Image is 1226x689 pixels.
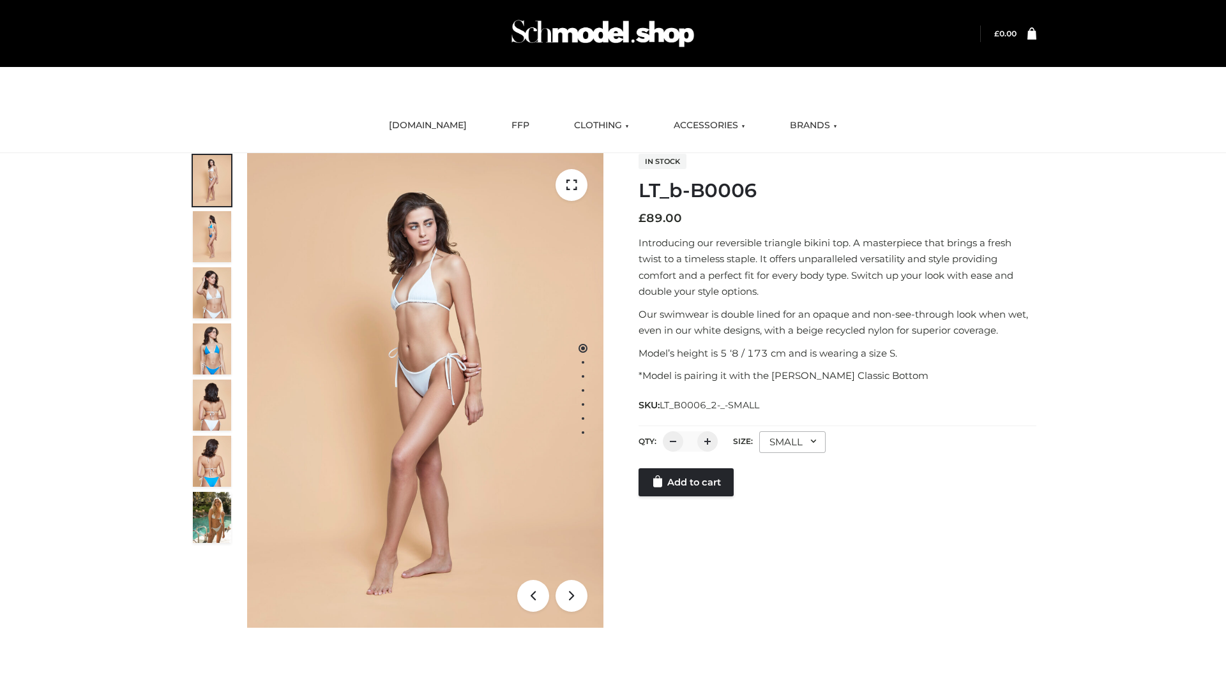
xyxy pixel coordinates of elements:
span: In stock [639,154,686,169]
p: Our swimwear is double lined for an opaque and non-see-through look when wet, even in our white d... [639,306,1036,339]
img: ArielClassicBikiniTop_CloudNine_AzureSky_OW114ECO_8-scaled.jpg [193,436,231,487]
div: SMALL [759,431,826,453]
a: BRANDS [780,112,847,140]
p: *Model is pairing it with the [PERSON_NAME] Classic Bottom [639,367,1036,384]
h1: LT_b-B0006 [639,179,1036,202]
img: ArielClassicBikiniTop_CloudNine_AzureSky_OW114ECO_3-scaled.jpg [193,267,231,318]
img: ArielClassicBikiniTop_CloudNine_AzureSky_OW114ECO_7-scaled.jpg [193,380,231,431]
a: FFP [502,112,539,140]
p: Introducing our reversible triangle bikini top. A masterpiece that brings a fresh twist to a time... [639,235,1036,300]
span: LT_B0006_2-_-SMALL [660,399,759,411]
span: £ [639,211,646,225]
span: SKU: [639,397,761,413]
label: Size: [733,436,753,446]
bdi: 89.00 [639,211,682,225]
a: ACCESSORIES [664,112,755,140]
img: Arieltop_CloudNine_AzureSky2.jpg [193,492,231,543]
a: Add to cart [639,468,734,496]
bdi: 0.00 [994,29,1017,38]
img: Schmodel Admin 964 [507,8,699,59]
a: CLOTHING [564,112,639,140]
img: ArielClassicBikiniTop_CloudNine_AzureSky_OW114ECO_2-scaled.jpg [193,211,231,262]
img: ArielClassicBikiniTop_CloudNine_AzureSky_OW114ECO_1-scaled.jpg [193,155,231,206]
img: ArielClassicBikiniTop_CloudNine_AzureSky_OW114ECO_4-scaled.jpg [193,323,231,374]
img: ArielClassicBikiniTop_CloudNine_AzureSky_OW114ECO_1 [247,153,603,628]
a: £0.00 [994,29,1017,38]
label: QTY: [639,436,656,446]
a: [DOMAIN_NAME] [379,112,476,140]
span: £ [994,29,999,38]
p: Model’s height is 5 ‘8 / 173 cm and is wearing a size S. [639,345,1036,362]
